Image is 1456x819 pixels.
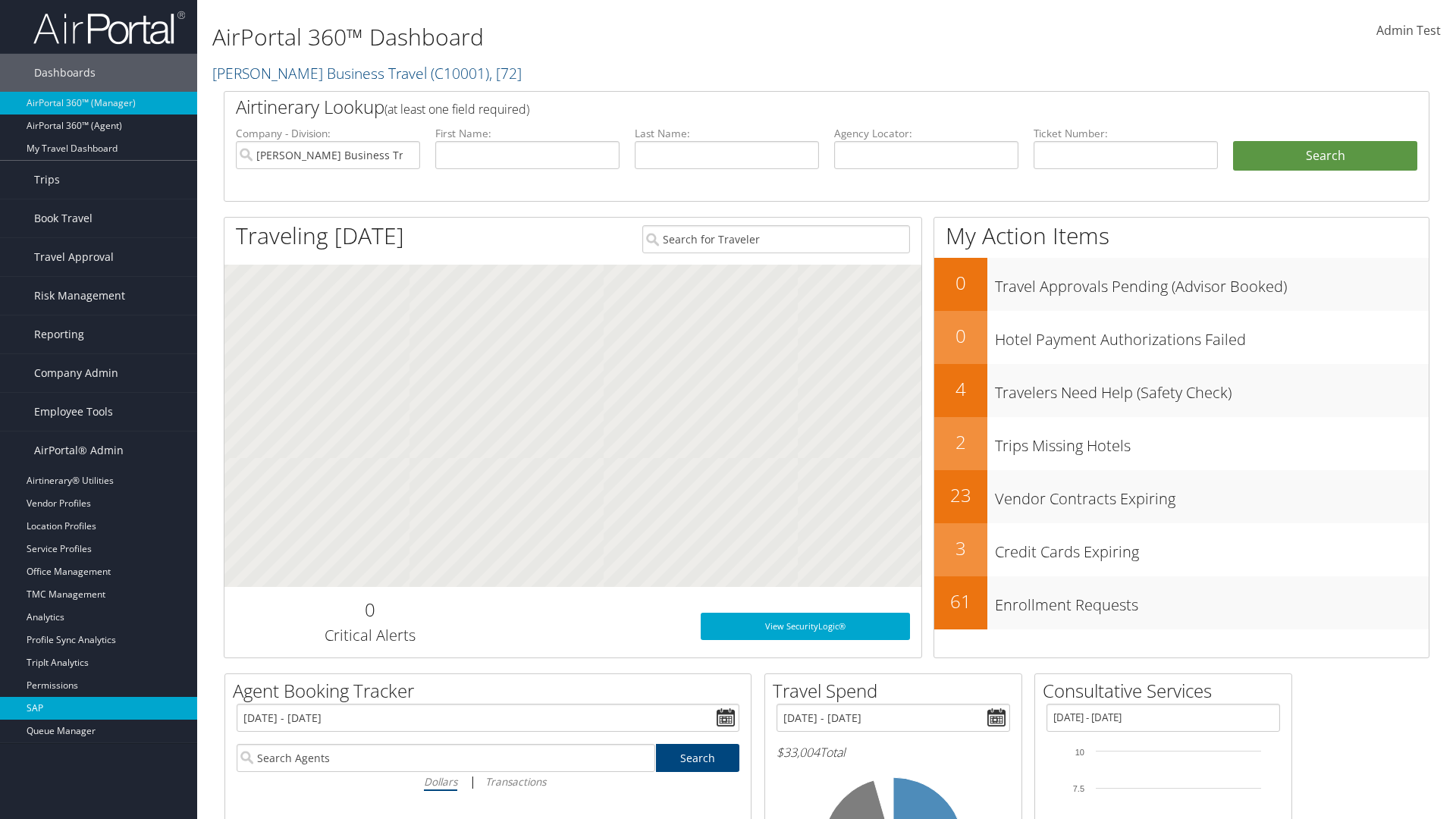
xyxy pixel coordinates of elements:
[995,375,1429,403] h3: Travelers Need Help (Safety Check)
[934,270,987,296] h2: 0
[995,322,1429,350] h3: Hotel Payment Authorizations Failed
[934,311,1429,364] a: 0Hotel Payment Authorizations Failed
[34,277,125,315] span: Risk Management
[431,63,489,83] span: ( C10001 )
[834,126,1018,141] label: Agency Locator:
[34,315,84,353] span: Reporting
[237,772,739,791] div: |
[34,431,124,469] span: AirPortal® Admin
[995,268,1429,297] h3: Travel Approvals Pending (Advisor Booked)
[485,774,546,789] i: Transactions
[934,470,1429,523] a: 23Vendor Contracts Expiring
[777,744,820,761] span: $33,004
[701,613,910,640] a: View SecurityLogic®
[1034,126,1218,141] label: Ticket Number:
[934,535,987,561] h2: 3
[934,417,1429,470] a: 2Trips Missing Hotels
[656,744,740,772] a: Search
[934,523,1429,576] a: 3Credit Cards Expiring
[1073,784,1084,793] tspan: 7.5
[212,63,522,83] a: [PERSON_NAME] Business Travel
[212,21,1031,53] h1: AirPortal 360™ Dashboard
[777,744,1010,761] h6: Total
[934,323,987,349] h2: 0
[934,364,1429,417] a: 4Travelers Need Help (Safety Check)
[33,10,185,45] img: airportal-logo.png
[34,199,93,237] span: Book Travel
[934,376,987,402] h2: 4
[237,744,655,772] input: Search Agents
[1043,678,1291,704] h2: Consultative Services
[934,220,1429,252] h1: My Action Items
[236,220,404,252] h1: Traveling [DATE]
[934,588,987,614] h2: 61
[384,101,529,118] span: (at least one field required)
[236,94,1317,120] h2: Airtinerary Lookup
[236,597,504,623] h2: 0
[934,482,987,508] h2: 23
[642,225,910,253] input: Search for Traveler
[34,354,118,392] span: Company Admin
[1376,22,1441,39] span: Admin Test
[995,481,1429,510] h3: Vendor Contracts Expiring
[934,258,1429,311] a: 0Travel Approvals Pending (Advisor Booked)
[995,587,1429,616] h3: Enrollment Requests
[934,429,987,455] h2: 2
[1233,141,1417,171] button: Search
[773,678,1021,704] h2: Travel Spend
[1376,8,1441,55] a: Admin Test
[236,625,504,646] h3: Critical Alerts
[1075,748,1084,757] tspan: 10
[995,428,1429,457] h3: Trips Missing Hotels
[424,774,457,789] i: Dollars
[236,126,420,141] label: Company - Division:
[34,161,60,199] span: Trips
[34,54,96,92] span: Dashboards
[995,534,1429,563] h3: Credit Cards Expiring
[435,126,620,141] label: First Name:
[934,576,1429,629] a: 61Enrollment Requests
[489,63,522,83] span: , [ 72 ]
[233,678,751,704] h2: Agent Booking Tracker
[34,393,113,431] span: Employee Tools
[34,238,114,276] span: Travel Approval
[635,126,819,141] label: Last Name:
